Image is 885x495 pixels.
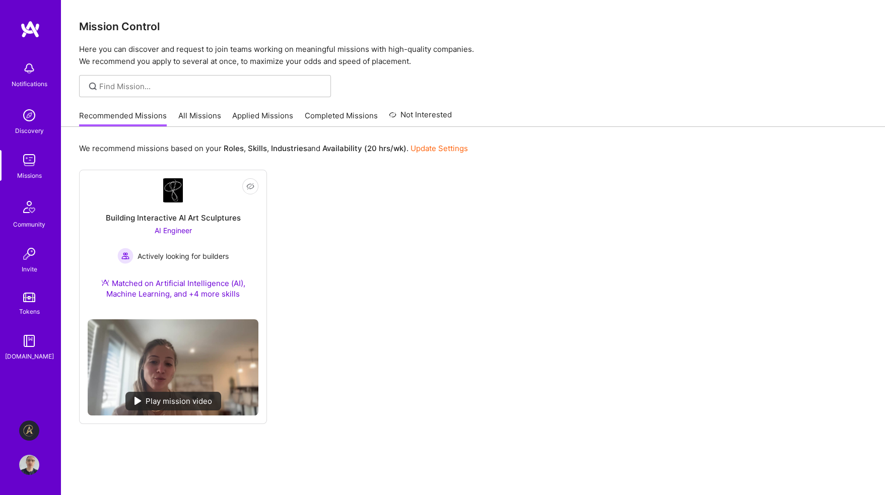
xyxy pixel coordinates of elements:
span: Actively looking for builders [138,251,229,261]
p: We recommend missions based on your , , and . [79,143,468,154]
b: Skills [248,144,267,153]
b: Availability (20 hrs/wk) [322,144,406,153]
a: User Avatar [17,455,42,475]
i: icon EyeClosed [246,182,254,190]
div: Notifications [12,79,47,89]
div: Community [13,219,45,230]
img: discovery [19,105,39,125]
img: Actively looking for builders [117,248,133,264]
img: logo [20,20,40,38]
img: Aldea: Transforming Behavior Change Through AI-Driven Coaching [19,420,39,441]
h3: Mission Control [79,20,867,33]
img: Company Logo [163,178,183,202]
a: Recommended Missions [79,110,167,127]
img: tokens [23,293,35,302]
div: Discovery [15,125,44,136]
a: Completed Missions [305,110,378,127]
a: Company LogoBuilding Interactive AI Art SculpturesAI Engineer Actively looking for buildersActive... [88,178,258,311]
img: play [134,397,142,405]
img: teamwork [19,150,39,170]
a: Applied Missions [232,110,293,127]
div: Play mission video [125,392,221,410]
a: Not Interested [389,109,452,127]
img: Community [17,195,41,219]
img: No Mission [88,319,258,415]
img: Ateam Purple Icon [101,278,109,287]
div: Missions [17,170,42,181]
img: bell [19,58,39,79]
div: [DOMAIN_NAME] [5,351,54,362]
b: Roles [224,144,244,153]
img: guide book [19,331,39,351]
b: Industries [271,144,307,153]
a: All Missions [178,110,221,127]
span: AI Engineer [155,226,192,235]
p: Here you can discover and request to join teams working on meaningful missions with high-quality ... [79,43,867,67]
input: Find Mission... [99,81,323,92]
div: Building Interactive AI Art Sculptures [106,213,241,223]
div: Invite [22,264,37,274]
img: Invite [19,244,39,264]
div: Tokens [19,306,40,317]
a: Update Settings [411,144,468,153]
img: User Avatar [19,455,39,475]
div: Matched on Artificial Intelligence (AI), Machine Learning, and +4 more skills [88,278,258,299]
i: icon SearchGrey [87,81,99,92]
a: Aldea: Transforming Behavior Change Through AI-Driven Coaching [17,420,42,441]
